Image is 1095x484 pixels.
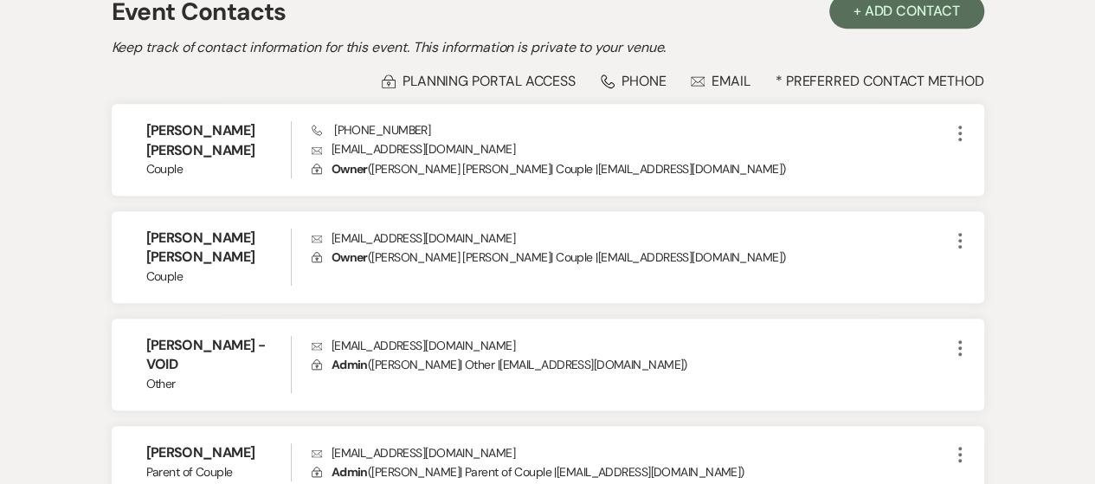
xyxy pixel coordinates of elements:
span: [PHONE_NUMBER] [312,122,430,138]
span: Couple [146,160,291,178]
span: Owner [332,161,368,177]
div: Email [691,72,750,90]
span: Admin [332,357,368,372]
div: Phone [601,72,667,90]
p: [EMAIL_ADDRESS][DOMAIN_NAME] [312,443,950,462]
h6: [PERSON_NAME] - VOID [146,336,291,375]
span: Parent of Couple [146,463,291,481]
h6: [PERSON_NAME] [PERSON_NAME] [146,121,291,160]
div: * Preferred Contact Method [112,72,984,90]
p: ( [PERSON_NAME] [PERSON_NAME] | Couple | [EMAIL_ADDRESS][DOMAIN_NAME] ) [312,159,950,178]
h2: Keep track of contact information for this event. This information is private to your venue. [112,37,984,58]
span: Admin [332,464,368,480]
div: Planning Portal Access [382,72,576,90]
h6: [PERSON_NAME] [146,443,291,462]
p: [EMAIL_ADDRESS][DOMAIN_NAME] [312,336,950,355]
p: [EMAIL_ADDRESS][DOMAIN_NAME] [312,229,950,248]
p: ( [PERSON_NAME] | Parent of Couple | [EMAIL_ADDRESS][DOMAIN_NAME] ) [312,462,950,481]
p: ( [PERSON_NAME] [PERSON_NAME] | Couple | [EMAIL_ADDRESS][DOMAIN_NAME] ) [312,248,950,267]
span: Owner [332,249,368,265]
span: Other [146,375,291,393]
h6: [PERSON_NAME] [PERSON_NAME] [146,229,291,268]
p: [EMAIL_ADDRESS][DOMAIN_NAME] [312,139,950,158]
p: ( [PERSON_NAME] | Other | [EMAIL_ADDRESS][DOMAIN_NAME] ) [312,355,950,374]
span: Couple [146,268,291,286]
